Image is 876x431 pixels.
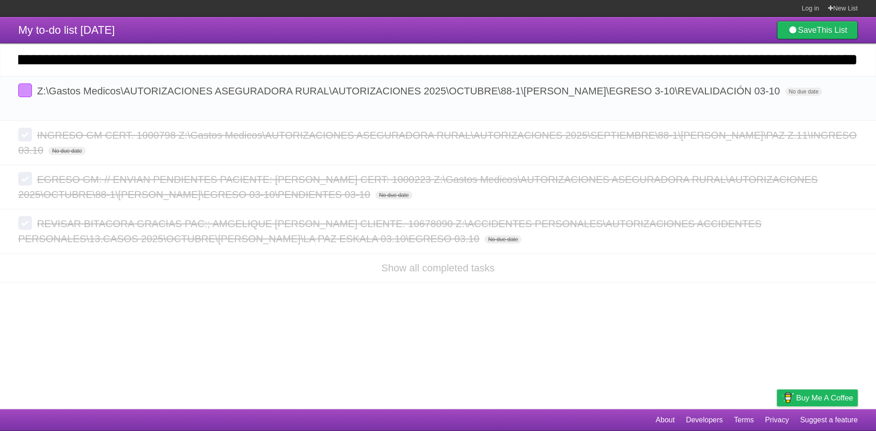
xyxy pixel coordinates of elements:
[686,411,723,429] a: Developers
[375,191,412,199] span: No due date
[656,411,675,429] a: About
[777,21,858,39] a: SaveThis List
[18,218,761,244] span: REVISAR BITACORA GRACIAS PAC:; AMGELIQUE [PERSON_NAME] CLIENTE. 10678090 Z:\ACCIDENTES PERSONALES...
[37,85,782,97] span: Z:\Gastos Medicos\AUTORIZACIONES ASEGURADORA RURAL\AUTORIZACIONES 2025\OCTUBRE\88-1\[PERSON_NAME]...
[765,411,789,429] a: Privacy
[18,174,818,200] span: EGRESO GM: // ENVIAN PENDIENTES PACIENTE: [PERSON_NAME] CERT: 1000223 Z:\Gastos Medicos\AUTORIZAC...
[48,147,85,155] span: No due date
[18,216,32,230] label: Done
[18,130,857,156] span: INGRESO GM CERT. 1000798 Z:\Gastos Medicos\AUTORIZACIONES ASEGURADORA RURAL\AUTORIZACIONES 2025\S...
[734,411,754,429] a: Terms
[782,390,794,405] img: Buy me a coffee
[777,389,858,406] a: Buy me a coffee
[18,24,115,36] span: My to-do list [DATE]
[817,26,847,35] b: This List
[785,88,822,96] span: No due date
[485,235,521,244] span: No due date
[796,390,853,406] span: Buy me a coffee
[18,83,32,97] label: Done
[18,172,32,186] label: Done
[800,411,858,429] a: Suggest a feature
[18,128,32,141] label: Done
[381,262,495,274] a: Show all completed tasks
